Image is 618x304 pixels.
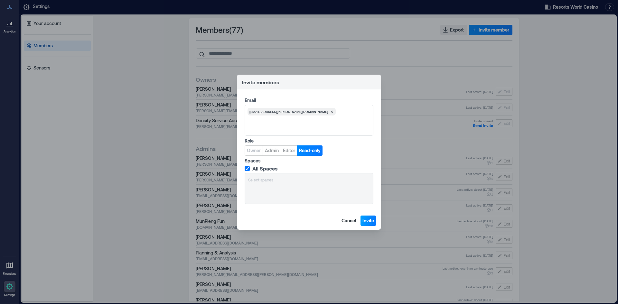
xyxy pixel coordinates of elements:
[245,158,372,164] label: Spaces
[252,165,278,172] span: All Spaces
[245,145,263,156] button: Owner
[299,147,321,154] span: Read-only
[362,217,374,224] span: Invite
[249,109,328,114] span: [EMAIL_ADDRESS][PERSON_NAME][DOMAIN_NAME]
[342,217,356,224] span: Cancel
[297,145,323,156] button: Read-only
[283,147,295,154] span: Editor
[247,147,261,154] span: Owner
[263,145,281,156] button: Admin
[245,97,372,104] label: Email
[265,147,279,154] span: Admin
[245,138,372,144] label: Role
[237,75,381,89] header: Invite members
[281,145,297,156] button: Editor
[340,216,358,226] button: Cancel
[360,216,376,226] button: Invite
